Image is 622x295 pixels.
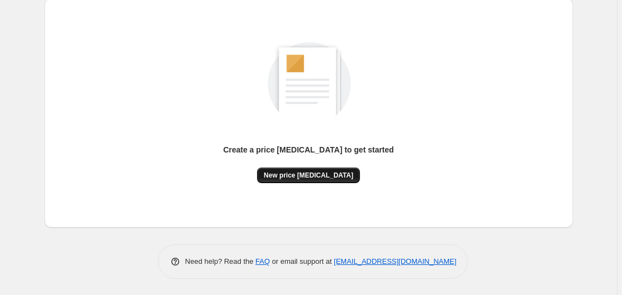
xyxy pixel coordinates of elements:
[270,257,334,265] span: or email support at
[185,257,256,265] span: Need help? Read the
[257,168,360,183] button: New price [MEDICAL_DATA]
[334,257,456,265] a: [EMAIL_ADDRESS][DOMAIN_NAME]
[255,257,270,265] a: FAQ
[264,171,353,180] span: New price [MEDICAL_DATA]
[223,144,394,155] p: Create a price [MEDICAL_DATA] to get started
